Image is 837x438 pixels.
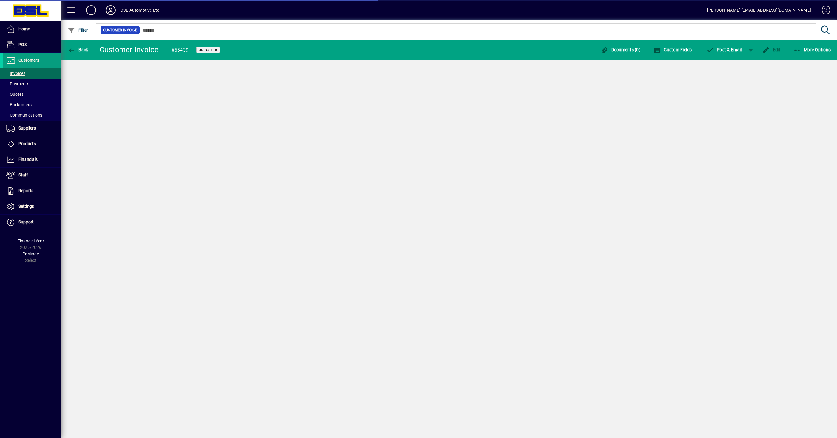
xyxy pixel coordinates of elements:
[68,47,88,52] span: Back
[653,47,692,52] span: Custom Fields
[100,45,159,55] div: Customer Invoice
[707,5,811,15] div: [PERSON_NAME] [EMAIL_ADDRESS][DOMAIN_NAME]
[3,68,61,79] a: Invoices
[6,81,29,86] span: Payments
[717,47,720,52] span: P
[3,110,61,120] a: Communications
[761,44,782,55] button: Edit
[18,204,34,209] span: Settings
[61,44,95,55] app-page-header-button: Back
[101,5,120,16] button: Profile
[18,219,34,224] span: Support
[18,126,36,130] span: Suppliers
[3,21,61,37] a: Home
[6,113,42,118] span: Communications
[120,5,159,15] div: DSL Automotive Ltd
[3,168,61,183] a: Staff
[3,152,61,167] a: Financials
[6,92,24,97] span: Quotes
[17,238,44,243] span: Financial Year
[81,5,101,16] button: Add
[171,45,189,55] div: #55439
[601,47,640,52] span: Documents (0)
[68,28,88,33] span: Filter
[599,44,642,55] button: Documents (0)
[18,172,28,177] span: Staff
[66,25,90,36] button: Filter
[6,71,25,76] span: Invoices
[3,37,61,52] a: POS
[706,47,742,52] span: ost & Email
[3,136,61,152] a: Products
[3,89,61,99] a: Quotes
[103,27,137,33] span: Customer Invoice
[3,215,61,230] a: Support
[3,79,61,89] a: Payments
[762,47,781,52] span: Edit
[3,121,61,136] a: Suppliers
[3,99,61,110] a: Backorders
[18,42,27,47] span: POS
[18,141,36,146] span: Products
[18,157,38,162] span: Financials
[817,1,829,21] a: Knowledge Base
[3,183,61,199] a: Reports
[6,102,32,107] span: Backorders
[18,58,39,63] span: Customers
[66,44,90,55] button: Back
[18,26,30,31] span: Home
[199,48,217,52] span: Unposted
[3,199,61,214] a: Settings
[793,47,831,52] span: More Options
[18,188,33,193] span: Reports
[652,44,694,55] button: Custom Fields
[792,44,832,55] button: More Options
[22,251,39,256] span: Package
[703,44,745,55] button: Post & Email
